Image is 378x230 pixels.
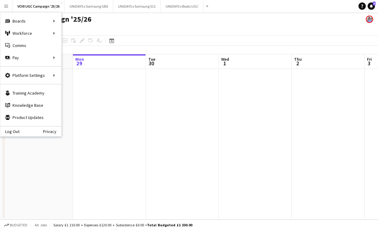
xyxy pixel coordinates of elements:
[368,2,375,10] a: 5
[13,0,65,12] button: VOXI UGC Campaign '25/26
[0,15,61,27] div: Boards
[113,0,161,12] button: UNiDAYS x Samsung S11
[0,27,61,39] div: Workforce
[0,99,61,111] a: Knowledge Base
[147,223,192,227] span: Total Budgeted £1 330.00
[34,223,48,227] span: All jobs
[0,111,61,124] a: Product Updates
[74,60,84,67] span: 29
[3,222,28,228] button: Budgeted
[10,223,27,227] span: Budgeted
[373,2,376,5] span: 5
[148,56,155,62] span: Tue
[0,39,61,52] a: Comms
[53,223,192,227] div: Salary £1 210.00 + Expenses £120.00 + Subsistence £0.00 =
[366,60,372,67] span: 3
[147,60,155,67] span: 30
[75,56,84,62] span: Mon
[161,0,203,12] button: UNiDAYS x Boots UGC
[0,69,61,81] div: Platform Settings
[0,87,61,99] a: Training Academy
[366,16,373,23] app-user-avatar: Lucy Hillier
[367,56,372,62] span: Fri
[0,129,20,134] a: Log Out
[220,60,229,67] span: 1
[0,52,61,64] div: Pay
[293,60,302,67] span: 2
[221,56,229,62] span: Wed
[294,56,302,62] span: Thu
[43,129,61,134] a: Privacy
[65,0,113,12] button: UNiDAYS x Samsung GB5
